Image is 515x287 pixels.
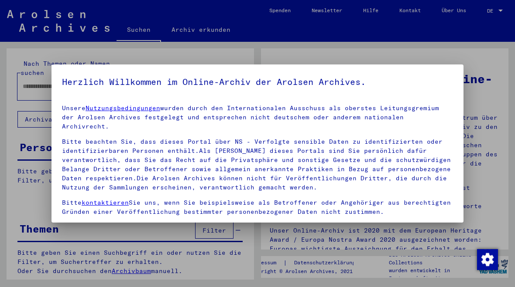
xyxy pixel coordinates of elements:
p: Unsere wurden durch den Internationalen Ausschuss als oberstes Leitungsgremium der Arolsen Archiv... [62,104,453,131]
a: kontaktieren [82,199,129,206]
p: Bitte beachten Sie, dass dieses Portal über NS - Verfolgte sensible Daten zu identifizierten oder... [62,137,453,192]
p: Bitte Sie uns, wenn Sie beispielsweise als Betroffener oder Angehöriger aus berechtigten Gründen ... [62,198,453,216]
a: Nutzungsbedingungen [86,104,160,112]
h5: Herzlich Willkommen im Online-Archiv der Arolsen Archives. [62,75,453,89]
img: Zustimmung ändern [477,249,498,270]
div: Zustimmung ändern [477,249,498,270]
